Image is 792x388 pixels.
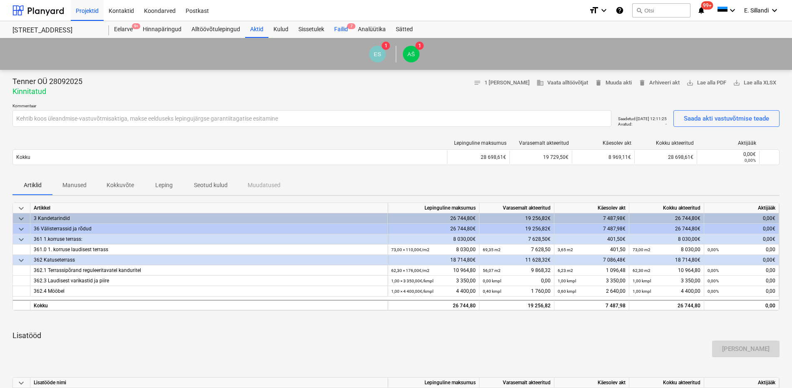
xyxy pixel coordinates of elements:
[391,279,433,283] small: 1,00 × 3 350,00€ / kmpl
[618,116,636,121] p: Saadetud :
[665,121,667,127] p: -
[558,301,626,311] div: 7 487,98
[16,154,30,161] p: Kokku
[683,77,730,89] button: Lae alla PDF
[483,286,551,297] div: 1 760,00
[704,255,779,265] div: 0,00€
[388,234,479,245] div: 8 030,00€
[62,181,87,190] p: Manused
[391,268,430,273] small: 62,30 × 176,00€ / m2
[595,79,602,86] span: delete
[16,214,26,224] span: keyboard_arrow_down
[293,21,329,38] a: Sissetulek
[633,265,700,276] div: 10 964,80
[634,151,697,164] div: 28 698,61€
[268,21,293,38] a: Kulud
[629,378,704,388] div: Kokku akteeritud
[554,234,629,245] div: 401,50€
[34,224,384,234] div: 36 Välisterrassid ja rõdud
[391,289,433,294] small: 1,00 × 4 400,00€ / kmpl
[347,23,355,29] span: 7
[479,224,554,234] div: 19 256,82€
[750,348,792,388] iframe: Chat Widget
[12,331,780,341] p: Lisatööd
[638,79,646,86] span: delete
[483,268,501,273] small: 56,07 m2
[483,245,551,255] div: 7 628,50
[391,21,418,38] a: Sätted
[483,289,501,294] small: 0,40 kmpl
[447,151,509,164] div: 28 698,61€
[388,378,479,388] div: Lepinguline maksumus
[16,203,26,213] span: keyboard_arrow_down
[554,213,629,224] div: 7 487,98€
[558,286,626,297] div: 2 640,00
[618,121,632,127] p: Avatud :
[704,224,779,234] div: 0,00€
[572,151,634,164] div: 8 969,11€
[708,245,775,255] div: 0,00
[391,301,476,311] div: 26 744,80
[186,21,245,38] div: Alltöövõtulepingud
[451,140,506,146] div: Lepinguline maksumus
[470,77,533,89] button: 1 [PERSON_NAME]
[708,301,775,311] div: 0,00
[554,203,629,213] div: Käesolev akt
[700,140,756,146] div: Aktijääk
[708,289,719,294] small: 0,00%
[107,181,134,190] p: Kokkuvõte
[629,300,704,310] div: 26 744,80
[329,21,353,38] a: Failid7
[558,245,626,255] div: 401,50
[633,276,700,286] div: 3 350,00
[730,77,780,89] button: Lae alla XLSX
[686,79,694,86] span: save_alt
[770,5,780,15] i: keyboard_arrow_down
[30,203,388,213] div: Artikkel
[388,255,479,265] div: 18 714,80€
[369,46,386,62] div: Eero Sillandi
[633,289,651,294] small: 1,00 kmpl
[132,23,140,29] span: 9+
[704,213,779,224] div: 0,00€
[109,21,138,38] a: Eelarve9+
[704,378,779,388] div: Aktijääk
[34,213,384,224] div: 3 Kandetarindid
[12,103,611,110] p: Kommentaar
[34,286,384,297] div: 362.4 Mööbel
[16,378,26,388] span: keyboard_arrow_down
[374,51,381,57] span: ES
[391,286,476,297] div: 4 400,00
[633,245,700,255] div: 8 030,00
[479,213,554,224] div: 19 256,82€
[138,21,186,38] div: Hinnapäringud
[673,110,780,127] button: Saada akti vastuvõtmise teade
[479,234,554,245] div: 7 628,50€
[636,7,643,14] span: search
[558,279,576,283] small: 1,00 kmpl
[12,77,82,86] p: Tenner OÜ 28092025
[576,140,631,146] div: Käesolev akt
[744,7,769,14] span: E. Sillandi
[629,234,704,245] div: 8 030,00€
[16,224,26,234] span: keyboard_arrow_down
[633,268,650,273] small: 62,30 m2
[635,77,683,89] button: Arhiveeri akt
[483,247,501,252] small: 69,35 m2
[633,247,650,252] small: 73,00 m2
[194,181,228,190] p: Seotud kulud
[704,203,779,213] div: Aktijääk
[558,265,626,276] div: 1 096,48
[629,224,704,234] div: 26 744,80€
[558,289,576,294] small: 0,60 kmpl
[509,151,572,164] div: 19 729,50€
[636,116,667,121] p: [DATE] 12:11:25
[353,21,391,38] a: Analüütika
[684,113,769,124] div: Saada akti vastuvõtmise teade
[12,86,82,96] p: Kinnitatud
[483,265,551,276] div: 9 868,32
[599,5,609,15] i: keyboard_arrow_down
[391,265,476,276] div: 10 964,80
